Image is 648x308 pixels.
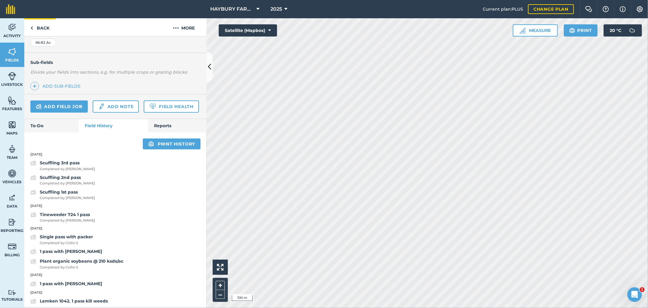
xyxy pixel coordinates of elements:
strong: Single pass with packer [40,234,93,240]
img: svg+xml;base64,PHN2ZyB4bWxucz0iaHR0cDovL3d3dy53My5vcmcvMjAwMC9zdmciIHdpZHRoPSIxNCIgaGVpZ2h0PSIyNC... [33,82,37,90]
h4: Sub-fields [24,59,207,66]
img: svg+xml;base64,PHN2ZyB4bWxucz0iaHR0cDovL3d3dy53My5vcmcvMjAwMC9zdmciIHdpZHRoPSIxOSIgaGVpZ2h0PSIyNC... [569,27,575,34]
img: svg+xml;base64,PHN2ZyB4bWxucz0iaHR0cDovL3d3dy53My5vcmcvMjAwMC9zdmciIHdpZHRoPSI1NiIgaGVpZ2h0PSI2MC... [8,120,16,129]
span: Completed by [PERSON_NAME] [40,166,95,172]
div: 66.82 Ac [30,39,56,47]
img: svg+xml;base64,PD94bWwgdmVyc2lvbj0iMS4wIiBlbmNvZGluZz0idXRmLTgiPz4KPCEtLSBHZW5lcmF0b3I6IEFkb2JlIE... [8,193,16,202]
a: Plant organic soybeans @ 210 ksds/acCompleted by Collin S [30,258,123,270]
strong: Scuffling 3rd pass [40,160,80,166]
img: svg+xml;base64,PD94bWwgdmVyc2lvbj0iMS4wIiBlbmNvZGluZz0idXRmLTgiPz4KPCEtLSBHZW5lcmF0b3I6IEFkb2JlIE... [98,103,105,110]
span: Completed by [PERSON_NAME] [40,218,95,223]
strong: Lemken 1042. 1 pass kill weeds [40,298,108,304]
a: To-Do [24,119,79,132]
img: svg+xml;base64,PD94bWwgdmVyc2lvbj0iMS4wIiBlbmNvZGluZz0idXRmLTgiPz4KPCEtLSBHZW5lcmF0b3I6IEFkb2JlIE... [8,145,16,154]
img: svg+xml;base64,PHN2ZyB4bWxucz0iaHR0cDovL3d3dy53My5vcmcvMjAwMC9zdmciIHdpZHRoPSIyMCIgaGVpZ2h0PSIyNC... [173,24,179,32]
img: svg+xml;base64,PD94bWwgdmVyc2lvbj0iMS4wIiBlbmNvZGluZz0idXRmLTgiPz4KPCEtLSBHZW5lcmF0b3I6IEFkb2JlIE... [30,248,36,255]
a: Lemken 1042. 1 pass kill weeds [30,298,108,305]
img: svg+xml;base64,PD94bWwgdmVyc2lvbj0iMS4wIiBlbmNvZGluZz0idXRmLTgiPz4KPCEtLSBHZW5lcmF0b3I6IEFkb2JlIE... [626,24,638,37]
strong: 1 pass with [PERSON_NAME] [40,281,102,286]
span: Completed by Collin S [40,265,123,270]
button: 20 °C [604,24,642,37]
a: Add sub-fields [30,82,83,90]
img: svg+xml;base64,PD94bWwgdmVyc2lvbj0iMS4wIiBlbmNvZGluZz0idXRmLTgiPz4KPCEtLSBHZW5lcmF0b3I6IEFkb2JlIE... [30,211,36,219]
strong: Scuffling 1st pass [40,189,78,195]
strong: 1 pass with [PERSON_NAME] [40,249,102,254]
button: + [216,281,225,290]
img: svg+xml;base64,PD94bWwgdmVyc2lvbj0iMS4wIiBlbmNvZGluZz0idXRmLTgiPz4KPCEtLSBHZW5lcmF0b3I6IEFkb2JlIE... [30,258,36,265]
img: svg+xml;base64,PD94bWwgdmVyc2lvbj0iMS4wIiBlbmNvZGluZz0idXRmLTgiPz4KPCEtLSBHZW5lcmF0b3I6IEFkb2JlIE... [8,23,16,32]
button: Print [564,24,598,37]
img: svg+xml;base64,PD94bWwgdmVyc2lvbj0iMS4wIiBlbmNvZGluZz0idXRmLTgiPz4KPCEtLSBHZW5lcmF0b3I6IEFkb2JlIE... [30,280,36,288]
span: Completed by [PERSON_NAME] [40,195,95,201]
img: Two speech bubbles overlapping with the left bubble in the forefront [585,6,592,12]
img: svg+xml;base64,PD94bWwgdmVyc2lvbj0iMS4wIiBlbmNvZGluZz0idXRmLTgiPz4KPCEtLSBHZW5lcmF0b3I6IEFkb2JlIE... [8,242,16,251]
img: Four arrows, one pointing top left, one top right, one bottom right and the last bottom left [217,264,224,271]
span: 20 ° C [610,24,621,37]
p: [DATE] [24,203,207,209]
img: svg+xml;base64,PD94bWwgdmVyc2lvbj0iMS4wIiBlbmNvZGluZz0idXRmLTgiPz4KPCEtLSBHZW5lcmF0b3I6IEFkb2JlIE... [30,298,36,305]
img: fieldmargin Logo [6,4,15,14]
img: svg+xml;base64,PHN2ZyB4bWxucz0iaHR0cDovL3d3dy53My5vcmcvMjAwMC9zdmciIHdpZHRoPSI1NiIgaGVpZ2h0PSI2MC... [8,96,16,105]
strong: Tineweeder 724 1 pass [40,212,90,217]
button: More [161,18,207,36]
span: 2025 [271,5,282,13]
img: svg+xml;base64,PHN2ZyB4bWxucz0iaHR0cDovL3d3dy53My5vcmcvMjAwMC9zdmciIHdpZHRoPSIxNyIgaGVpZ2h0PSIxNy... [620,5,626,13]
img: svg+xml;base64,PHN2ZyB4bWxucz0iaHR0cDovL3d3dy53My5vcmcvMjAwMC9zdmciIHdpZHRoPSI1NiIgaGVpZ2h0PSI2MC... [8,47,16,56]
span: Completed by Collin S [40,240,93,246]
button: Measure [513,24,558,37]
span: Current plan : PLUS [483,6,523,12]
p: [DATE] [24,290,207,296]
a: Reports [148,119,207,132]
a: Add note [93,100,139,113]
a: Change plan [528,4,574,14]
a: Scuffling 1st passCompleted by [PERSON_NAME] [30,189,95,201]
img: svg+xml;base64,PD94bWwgdmVyc2lvbj0iMS4wIiBlbmNvZGluZz0idXRmLTgiPz4KPCEtLSBHZW5lcmF0b3I6IEFkb2JlIE... [30,174,36,181]
span: 1 [640,287,645,292]
img: A cog icon [636,6,643,12]
img: svg+xml;base64,PD94bWwgdmVyc2lvbj0iMS4wIiBlbmNvZGluZz0idXRmLTgiPz4KPCEtLSBHZW5lcmF0b3I6IEFkb2JlIE... [36,103,42,110]
a: Print history [143,138,201,149]
img: svg+xml;base64,PD94bWwgdmVyc2lvbj0iMS4wIiBlbmNvZGluZz0idXRmLTgiPz4KPCEtLSBHZW5lcmF0b3I6IEFkb2JlIE... [30,233,36,241]
a: Field Health [144,100,199,113]
button: – [216,290,225,299]
button: Satellite (Mapbox) [219,24,277,37]
p: [DATE] [24,152,207,157]
a: Single pass with packerCompleted by Collin S [30,233,93,246]
span: HAYBURY FARMS INC [211,5,254,13]
p: [DATE] [24,272,207,278]
img: svg+xml;base64,PD94bWwgdmVyc2lvbj0iMS4wIiBlbmNvZGluZz0idXRmLTgiPz4KPCEtLSBHZW5lcmF0b3I6IEFkb2JlIE... [30,189,36,196]
em: Divide your fields into sections, e.g. for multiple crops or grazing blocks [30,69,187,75]
strong: Scuffling 2nd pass [40,175,81,180]
a: 1 pass with [PERSON_NAME] [30,280,102,288]
img: A question mark icon [602,6,609,12]
img: Ruler icon [519,27,526,33]
span: Completed by [PERSON_NAME] [40,181,95,186]
img: svg+xml;base64,PD94bWwgdmVyc2lvbj0iMS4wIiBlbmNvZGluZz0idXRmLTgiPz4KPCEtLSBHZW5lcmF0b3I6IEFkb2JlIE... [8,72,16,81]
a: Add field job [30,100,88,113]
iframe: Intercom live chat [627,287,642,302]
img: svg+xml;base64,PD94bWwgdmVyc2lvbj0iMS4wIiBlbmNvZGluZz0idXRmLTgiPz4KPCEtLSBHZW5lcmF0b3I6IEFkb2JlIE... [8,218,16,227]
img: svg+xml;base64,PHN2ZyB4bWxucz0iaHR0cDovL3d3dy53My5vcmcvMjAwMC9zdmciIHdpZHRoPSIxOSIgaGVpZ2h0PSIyNC... [148,140,154,148]
a: Tineweeder 724 1 passCompleted by [PERSON_NAME] [30,211,95,223]
img: svg+xml;base64,PD94bWwgdmVyc2lvbj0iMS4wIiBlbmNvZGluZz0idXRmLTgiPz4KPCEtLSBHZW5lcmF0b3I6IEFkb2JlIE... [8,169,16,178]
a: Scuffling 3rd passCompleted by [PERSON_NAME] [30,159,95,172]
img: svg+xml;base64,PHN2ZyB4bWxucz0iaHR0cDovL3d3dy53My5vcmcvMjAwMC9zdmciIHdpZHRoPSI5IiBoZWlnaHQ9IjI0Ii... [30,24,33,32]
a: Field History [79,119,148,132]
img: svg+xml;base64,PD94bWwgdmVyc2lvbj0iMS4wIiBlbmNvZGluZz0idXRmLTgiPz4KPCEtLSBHZW5lcmF0b3I6IEFkb2JlIE... [30,159,36,167]
strong: Plant organic soybeans @ 210 ksds/ac [40,258,123,264]
p: [DATE] [24,226,207,231]
a: Scuffling 2nd passCompleted by [PERSON_NAME] [30,174,95,186]
img: svg+xml;base64,PD94bWwgdmVyc2lvbj0iMS4wIiBlbmNvZGluZz0idXRmLTgiPz4KPCEtLSBHZW5lcmF0b3I6IEFkb2JlIE... [8,290,16,296]
a: Back [24,18,56,36]
a: 1 pass with [PERSON_NAME] [30,248,102,255]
